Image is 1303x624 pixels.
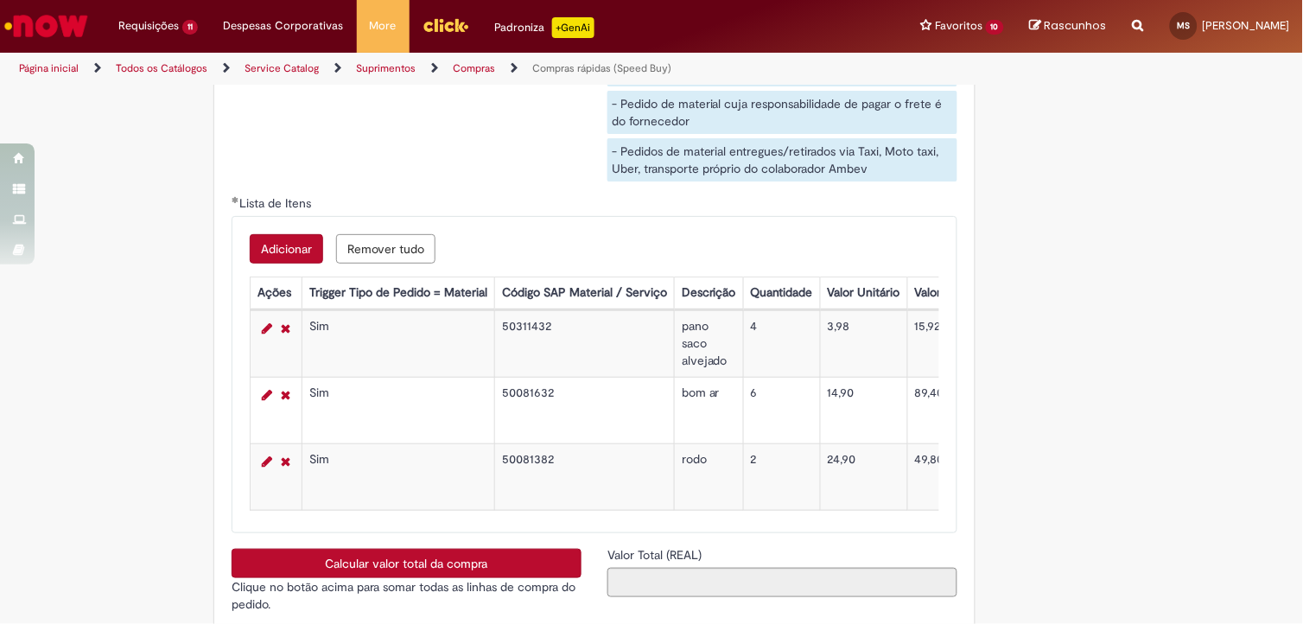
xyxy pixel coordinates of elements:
td: 49,80 [907,444,1018,511]
td: 4 [743,311,820,378]
td: 3,98 [820,311,907,378]
td: pano saco alvejado [674,311,743,378]
a: Editar Linha 2 [257,385,276,405]
a: Compras rápidas (Speed Buy) [532,61,671,75]
th: Código SAP Material / Serviço [494,277,674,309]
td: Sim [302,378,494,444]
a: Remover linha 2 [276,385,295,405]
span: Requisições [118,17,179,35]
td: 24,90 [820,444,907,511]
div: - Pedidos de material entregues/retirados via Taxi, Moto taxi, Uber, transporte próprio do colabo... [607,138,957,181]
td: 6 [743,378,820,444]
th: Valor Unitário [820,277,907,309]
span: Lista de Itens [239,195,315,211]
span: Somente leitura - Valor Total (REAL) [607,547,705,563]
p: +GenAi [552,17,594,38]
a: Rascunhos [1030,18,1107,35]
a: Página inicial [19,61,79,75]
button: Remover todas as linhas de Lista de Itens [336,234,435,264]
span: More [370,17,397,35]
button: Calcular valor total da compra [232,549,582,578]
th: Valor Total Moeda [907,277,1018,309]
span: Favoritos [935,17,982,35]
td: Sim [302,311,494,378]
a: Compras [453,61,495,75]
td: 15,92 [907,311,1018,378]
span: 10 [986,20,1004,35]
a: Editar Linha 1 [257,318,276,339]
td: 14,90 [820,378,907,444]
span: Rascunhos [1045,17,1107,34]
th: Quantidade [743,277,820,309]
th: Descrição [674,277,743,309]
p: Clique no botão acima para somar todas as linhas de compra do pedido. [232,578,582,613]
span: 11 [182,20,198,35]
div: - Pedido de material cuja responsabilidade de pagar o frete é do fornecedor [607,91,957,134]
a: Remover linha 1 [276,318,295,339]
td: 89,40 [907,378,1018,444]
span: [PERSON_NAME] [1203,18,1290,33]
a: Editar Linha 3 [257,451,276,472]
td: rodo [674,444,743,511]
a: Remover linha 3 [276,451,295,472]
td: 2 [743,444,820,511]
td: bom ar [674,378,743,444]
th: Trigger Tipo de Pedido = Material [302,277,494,309]
span: MS [1178,20,1191,31]
td: 50081382 [494,444,674,511]
label: Somente leitura - Valor Total (REAL) [607,546,705,564]
a: Service Catalog [245,61,319,75]
a: Suprimentos [356,61,416,75]
input: Valor Total (REAL) [607,568,957,597]
span: Obrigatório Preenchido [232,196,239,203]
th: Ações [250,277,302,309]
td: 50081632 [494,378,674,444]
td: 50311432 [494,311,674,378]
button: Adicionar uma linha para Lista de Itens [250,234,323,264]
div: Padroniza [495,17,594,38]
span: Despesas Corporativas [224,17,344,35]
ul: Trilhas de página [13,53,855,85]
td: Sim [302,444,494,511]
img: ServiceNow [2,9,91,43]
a: Todos os Catálogos [116,61,207,75]
img: click_logo_yellow_360x200.png [423,12,469,38]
